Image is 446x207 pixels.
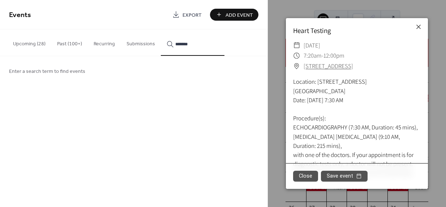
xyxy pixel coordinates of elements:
[226,11,253,19] span: Add Event
[304,40,320,51] span: [DATE]
[323,51,344,59] span: 12:00pm
[51,29,88,55] button: Past (100+)
[9,8,31,22] span: Events
[321,171,368,182] button: Save event
[293,50,300,61] div: ​
[286,25,428,36] div: Heart Testing
[9,68,85,75] span: Enter a search term to find events
[304,51,322,59] span: 7:20am
[121,29,161,55] button: Submissions
[304,61,353,71] a: [STREET_ADDRESS]
[167,9,207,21] a: Export
[293,171,318,182] button: Close
[293,40,300,51] div: ​
[322,51,323,59] span: -
[183,11,202,19] span: Export
[210,9,258,21] button: Add Event
[88,29,121,55] button: Recurring
[293,61,300,71] div: ​
[7,29,51,55] button: Upcoming (28)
